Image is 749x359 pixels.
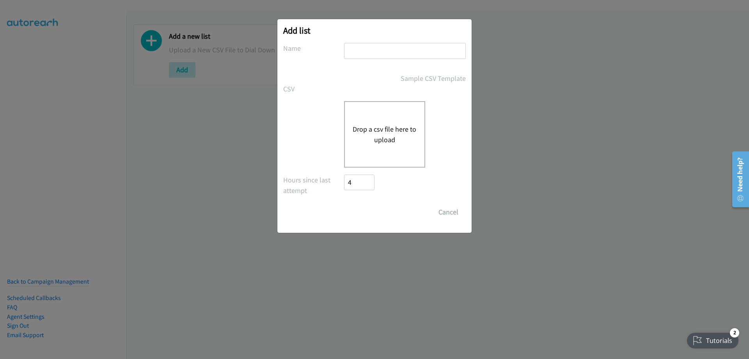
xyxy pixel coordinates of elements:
h2: Add list [283,25,466,36]
button: Drop a csv file here to upload [353,124,417,145]
iframe: Resource Center [726,148,749,210]
label: Name [283,43,344,54]
label: CSV [283,84,344,94]
iframe: Checklist [682,325,743,353]
button: Cancel [431,204,466,220]
a: Sample CSV Template [401,73,466,84]
label: Hours since last attempt [283,175,344,196]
